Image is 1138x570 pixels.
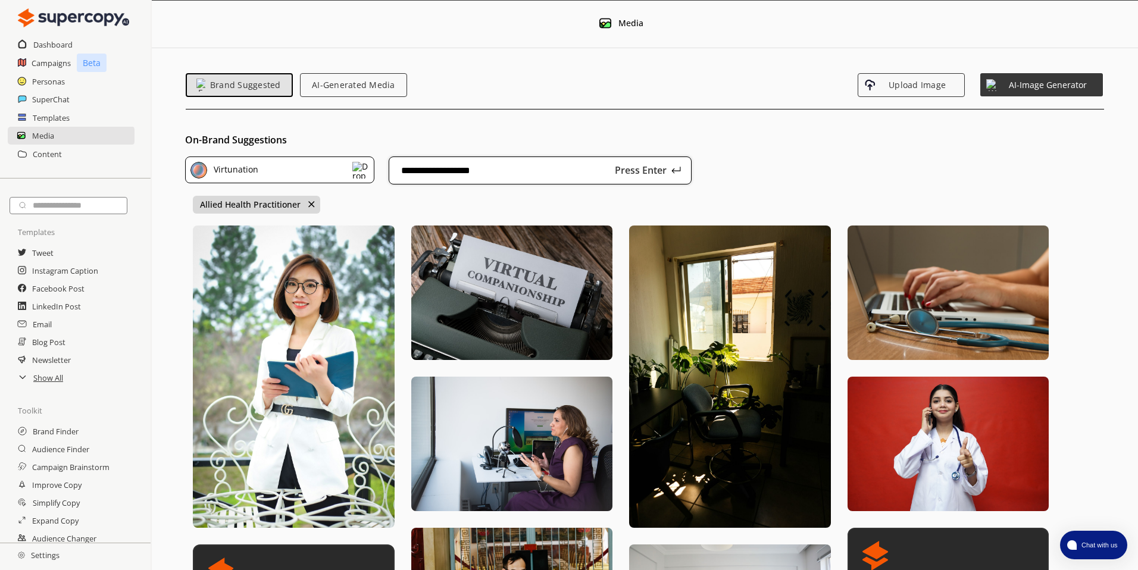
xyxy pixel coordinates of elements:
[190,162,207,178] img: Brand
[411,226,613,360] img: Unsplash Image 14
[32,54,71,72] a: Campaigns
[1077,540,1120,550] span: Chat with us
[876,80,958,90] span: Upload Image
[33,494,80,512] a: Simplify Copy
[307,199,316,209] img: Close
[671,165,681,175] img: Press Enter
[629,226,831,528] img: Unsplash Image 29
[300,73,407,97] button: AI-Generated Media
[307,199,316,211] button: Close
[32,244,54,262] a: Tweet
[200,200,301,209] span: Allied Health Practitioner
[33,36,73,54] a: Dashboard
[858,73,965,97] button: Upload IconUpload Image
[18,552,25,559] img: Close
[32,512,79,530] a: Expand Copy
[33,422,79,440] a: Brand Finder
[979,72,1104,98] button: Weather Stars IconAI-Image Generator
[411,377,613,511] img: Unsplash Image 15
[196,79,205,92] img: Emoji Icon
[33,145,62,163] a: Content
[77,54,107,72] p: Beta
[18,6,129,30] img: Close
[32,262,98,280] a: Instagram Caption
[33,369,63,387] a: Show All
[998,80,1097,90] span: AI-Image Generator
[611,165,670,175] p: Press Enter
[1060,531,1127,559] button: atlas-launcher
[986,79,998,91] img: Weather Stars Icon
[33,315,52,333] a: Email
[848,377,1049,511] img: Unsplash Image 44
[32,280,85,297] a: Facebook Post
[32,297,81,315] a: LinkedIn Post
[848,226,1049,360] img: Unsplash Image 43
[624,163,686,177] button: Press Enter
[599,17,611,29] img: Media Icon
[32,476,82,494] a: Improve Copy
[307,80,401,90] span: AI-Generated Media
[32,90,70,108] a: SuperChat
[32,351,71,369] a: Newsletter
[864,79,876,91] img: Upload Icon
[32,333,65,351] a: Blog Post
[32,458,110,476] a: Campaign Brainstorm
[352,162,369,178] img: Dropdown
[210,162,258,180] div: Virtunation
[186,73,293,97] button: Emoji IconBrand Suggested
[33,109,70,127] a: Templates
[205,80,286,90] span: Brand Suggested
[185,135,1138,145] div: On-Brand Suggestions
[193,226,395,528] img: Unsplash Image 1
[618,18,643,28] div: Media
[32,127,54,145] a: Media
[32,440,89,458] a: Audience Finder
[32,530,96,547] a: Audience Changer
[32,73,65,90] a: Personas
